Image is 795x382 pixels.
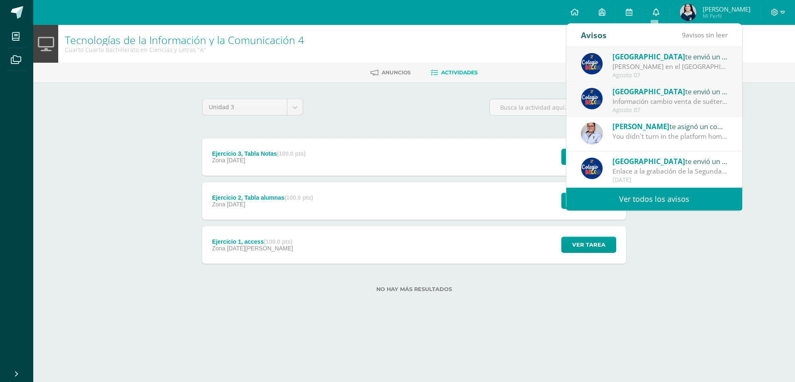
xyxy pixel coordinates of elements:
div: Agosto 07 [612,72,728,79]
button: Ver tarea [561,237,616,253]
div: Cuarto Cuarto Bachillerato en Ciencias y Letras 'A' [65,46,304,54]
span: Mi Perfil [703,12,751,20]
span: [GEOGRAPHIC_DATA] [612,157,685,166]
strong: (100.0 pts) [264,238,292,245]
span: [GEOGRAPHIC_DATA] [612,52,685,61]
strong: (100.0 pts) [277,150,306,157]
div: te envió un aviso [612,51,728,62]
div: Ejercicio 1, access [212,238,293,245]
a: Ver todos los avisos [566,188,742,211]
span: avisos sin leer [682,30,728,39]
a: Tecnologías de la Información y la Comunicación 4 [65,33,304,47]
img: 919ad801bb7643f6f997765cf4083301.png [581,53,603,75]
img: ec63d7507ea919358ecc7d6b7d61c264.png [680,4,696,21]
div: Avisos [581,24,607,47]
strong: (100.0 pts) [284,194,313,201]
img: 919ad801bb7643f6f997765cf4083301.png [581,157,603,179]
div: te asignó un comentario en 'PLATAFORM' para 'Comunicación y Lenguaje L3 (Inglés) 4' [612,121,728,132]
span: [PERSON_NAME] [612,122,669,131]
div: te envió un aviso [612,86,728,97]
a: Unidad 3 [202,99,303,115]
span: [PERSON_NAME] [703,5,751,13]
span: Zona [212,157,225,164]
button: Ver tarea [561,149,616,165]
span: Anuncios [382,69,411,76]
img: 919ad801bb7643f6f997765cf4083301.png [581,88,603,110]
span: Unidad 3 [209,99,281,115]
span: Actividades [441,69,478,76]
button: Ver tarea [561,193,616,209]
a: Anuncios [370,66,411,79]
span: Ver tarea [572,237,605,252]
div: te envió un aviso [612,156,728,167]
span: Zona [212,201,225,208]
span: [GEOGRAPHIC_DATA] [612,87,685,96]
span: [DATE] [227,157,245,164]
div: Información cambio venta de suéter y chaleco del Colegio - Tejidos Piemont -: Estimados Padres de... [612,97,728,106]
label: No hay más resultados [202,286,626,292]
div: You didn`t turn in the platform homework [612,132,728,141]
h1: Tecnologías de la Información y la Comunicación 4 [65,34,304,46]
div: [DATE] [612,176,728,184]
div: Ejercicio 3, Tabla Notas [212,150,306,157]
div: Enlace a la grabación de la Segunda Reunión Formativa (17 de julio): Estimada Comunidad Educativa... [612,167,728,176]
div: Abuelitos Heladeros en el Colegio Belga.: Estimados padres y madres de familia: Les saludamos cor... [612,62,728,71]
a: Actividades [431,66,478,79]
input: Busca la actividad aquí... [490,99,626,115]
span: 9 [682,30,686,39]
div: Ejercicio 2, Tabla alumnas [212,194,313,201]
span: [DATE] [227,201,245,208]
div: Agosto 07 [612,107,728,114]
span: [DATE][PERSON_NAME] [227,245,293,252]
span: Zona [212,245,225,252]
img: 2ae3b50cfd2585439a92959790b77830.png [581,122,603,144]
